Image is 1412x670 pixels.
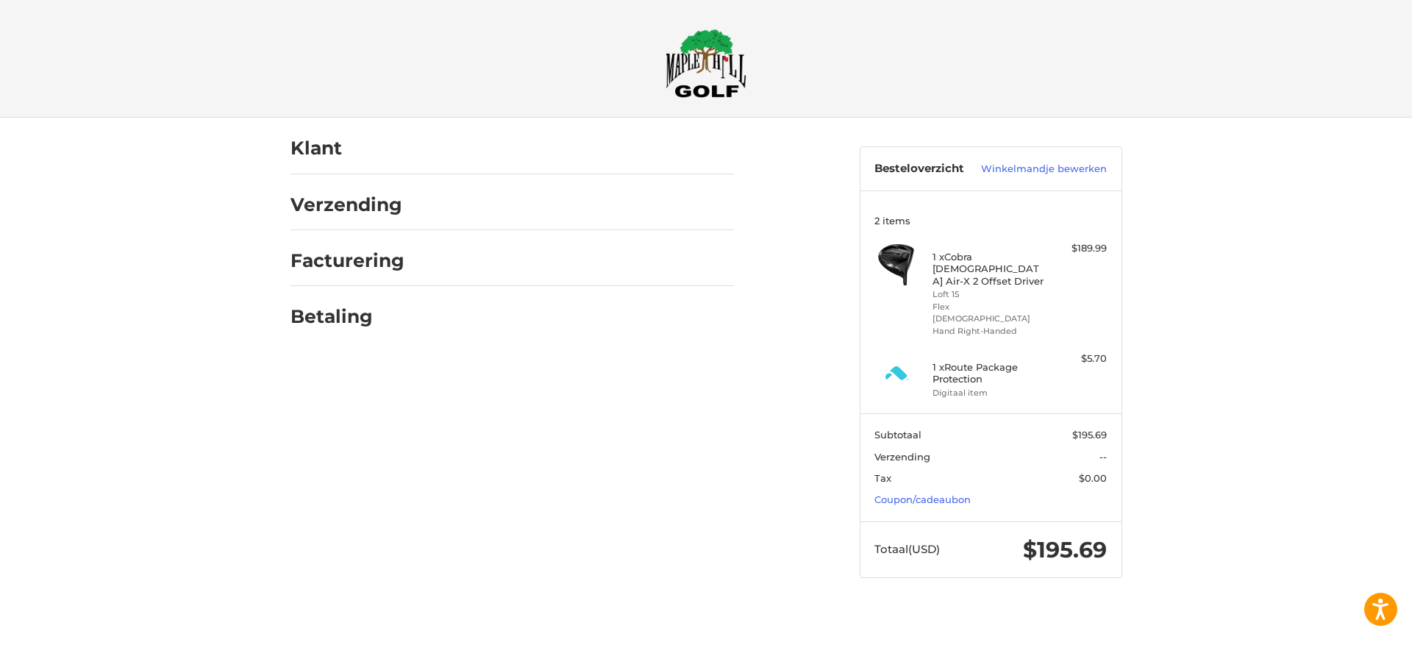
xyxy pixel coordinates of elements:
span: Subtotaal [874,429,921,441]
h2: Klant [290,137,377,160]
li: Flex [DEMOGRAPHIC_DATA] [933,301,1045,325]
span: Verzending [874,451,930,463]
h3: Besteloverzicht [874,162,971,177]
span: Tax [874,472,891,484]
h2: Facturering [290,249,404,272]
h2: Verzending [290,193,402,216]
h3: 2 items [874,215,1107,227]
li: Hand Right-Handed [933,325,1045,338]
a: Coupon/cadeaubon [874,493,971,505]
span: -- [1099,451,1107,463]
span: Totaal (USD) [874,542,940,556]
span: $0.00 [1079,472,1107,484]
img: Maple Hill Golf [666,29,746,98]
span: $195.69 [1072,429,1107,441]
h4: 1 x Cobra [DEMOGRAPHIC_DATA] Air-X 2 Offset Driver [933,251,1045,287]
span: $195.69 [1023,536,1107,563]
li: Digitaal item [933,387,1045,399]
h4: 1 x Route Package Protection [933,361,1045,385]
h2: Betaling [290,305,377,328]
li: Loft 15 [933,288,1045,301]
div: $5.70 [1049,352,1107,366]
div: $189.99 [1049,241,1107,256]
a: Winkelmandje bewerken [971,162,1107,177]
